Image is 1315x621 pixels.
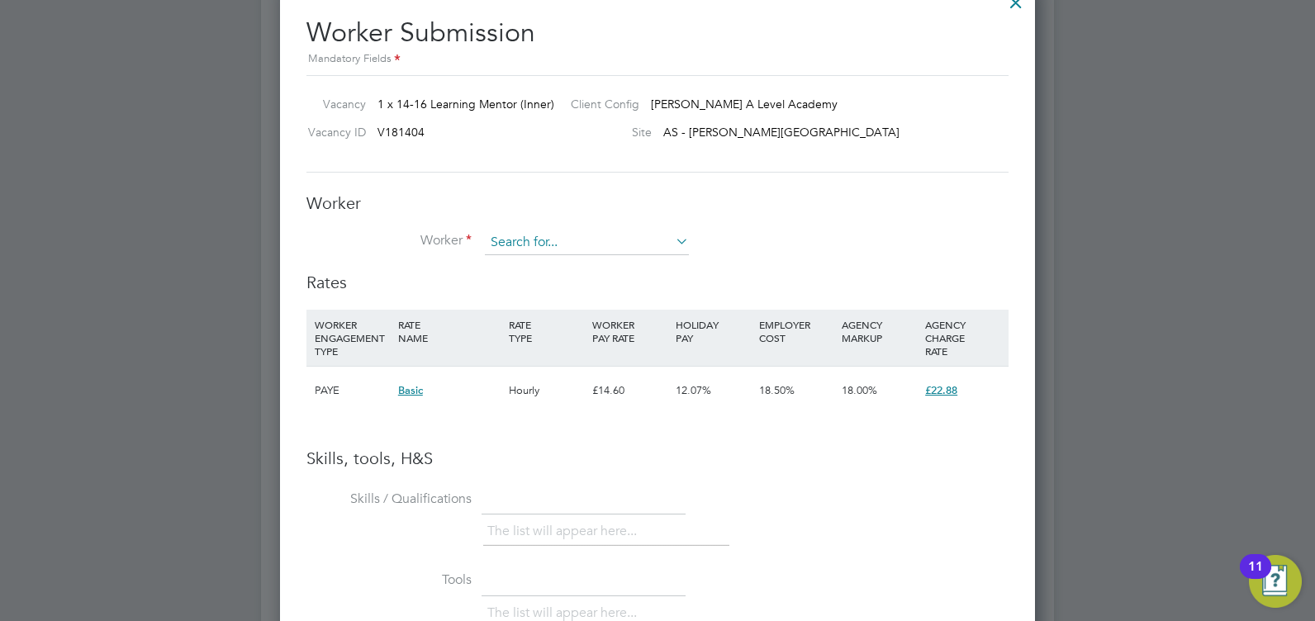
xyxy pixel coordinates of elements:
[755,310,838,353] div: EMPLOYER COST
[759,383,795,397] span: 18.50%
[672,310,755,353] div: HOLIDAY PAY
[306,3,1009,69] h2: Worker Submission
[921,310,1004,366] div: AGENCY CHARGE RATE
[377,125,425,140] span: V181404
[588,310,672,353] div: WORKER PAY RATE
[394,310,505,353] div: RATE NAME
[311,310,394,366] div: WORKER ENGAGEMENT TYPE
[505,310,588,353] div: RATE TYPE
[838,310,921,353] div: AGENCY MARKUP
[505,367,588,415] div: Hourly
[306,192,1009,214] h3: Worker
[306,491,472,508] label: Skills / Qualifications
[306,50,1009,69] div: Mandatory Fields
[306,448,1009,469] h3: Skills, tools, H&S
[377,97,554,111] span: 1 x 14-16 Learning Mentor (Inner)
[300,125,366,140] label: Vacancy ID
[485,230,689,255] input: Search for...
[651,97,838,111] span: [PERSON_NAME] A Level Academy
[588,367,672,415] div: £14.60
[398,383,423,397] span: Basic
[842,383,877,397] span: 18.00%
[306,272,1009,293] h3: Rates
[300,97,366,111] label: Vacancy
[311,367,394,415] div: PAYE
[925,383,957,397] span: £22.88
[1249,555,1302,608] button: Open Resource Center, 11 new notifications
[558,125,652,140] label: Site
[306,571,472,589] label: Tools
[306,232,472,249] label: Worker
[676,383,711,397] span: 12.07%
[1248,566,1263,588] div: 11
[487,520,643,543] li: The list will appear here...
[558,97,639,111] label: Client Config
[663,125,900,140] span: AS - [PERSON_NAME][GEOGRAPHIC_DATA]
